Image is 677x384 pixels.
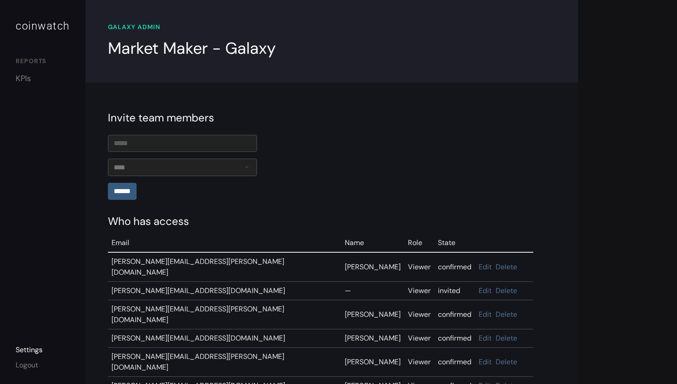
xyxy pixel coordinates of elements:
[479,357,492,367] a: Edit
[341,300,404,329] td: [PERSON_NAME]
[108,300,341,329] td: [PERSON_NAME][EMAIL_ADDRESS][PERSON_NAME][DOMAIN_NAME]
[479,310,492,319] a: Edit
[108,110,556,126] div: Invite team members
[496,333,517,343] a: Delete
[408,262,431,272] span: Viewer
[341,348,404,377] td: [PERSON_NAME]
[108,234,341,252] td: Email
[434,234,475,252] td: State
[108,282,341,300] td: [PERSON_NAME][EMAIL_ADDRESS][DOMAIN_NAME]
[496,310,517,319] a: Delete
[108,329,341,348] td: [PERSON_NAME][EMAIL_ADDRESS][DOMAIN_NAME]
[479,262,492,272] a: Edit
[408,333,431,343] span: Viewer
[341,252,404,282] td: [PERSON_NAME]
[434,252,475,282] td: confirmed
[341,282,404,300] td: —
[108,348,341,377] td: [PERSON_NAME][EMAIL_ADDRESS][PERSON_NAME][DOMAIN_NAME]
[108,213,556,229] div: Who has access
[496,286,517,295] a: Delete
[496,357,517,367] a: Delete
[496,262,517,272] a: Delete
[434,282,475,300] td: invited
[341,329,404,348] td: [PERSON_NAME]
[434,329,475,348] td: confirmed
[16,56,70,68] div: REPORTS
[108,252,341,282] td: [PERSON_NAME][EMAIL_ADDRESS][PERSON_NAME][DOMAIN_NAME]
[479,333,492,343] a: Edit
[108,36,276,60] div: Market Maker - Galaxy
[408,357,431,367] span: Viewer
[434,300,475,329] td: confirmed
[16,360,38,370] a: Logout
[404,234,434,252] td: Role
[16,73,70,85] a: KPIs
[434,348,475,377] td: confirmed
[16,18,70,34] div: coinwatch
[408,286,431,295] span: Viewer
[408,310,431,319] span: Viewer
[108,22,556,32] div: GALAXY ADMIN
[341,234,404,252] td: Name
[479,286,492,295] a: Edit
